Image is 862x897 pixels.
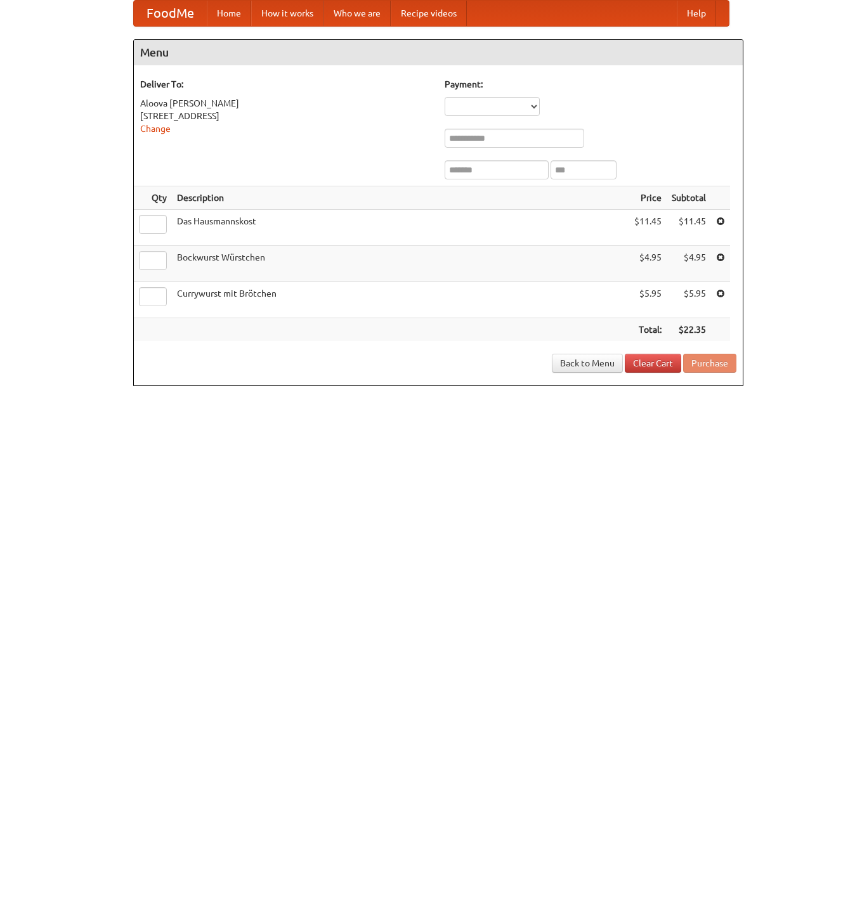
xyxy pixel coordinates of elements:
[134,1,207,26] a: FoodMe
[207,1,251,26] a: Home
[552,354,623,373] a: Back to Menu
[629,318,667,342] th: Total:
[625,354,681,373] a: Clear Cart
[172,186,629,210] th: Description
[667,210,711,246] td: $11.45
[677,1,716,26] a: Help
[172,282,629,318] td: Currywurst mit Brötchen
[667,186,711,210] th: Subtotal
[445,78,736,91] h5: Payment:
[629,186,667,210] th: Price
[134,40,743,65] h4: Menu
[391,1,467,26] a: Recipe videos
[140,124,171,134] a: Change
[172,210,629,246] td: Das Hausmannskost
[251,1,323,26] a: How it works
[667,318,711,342] th: $22.35
[629,282,667,318] td: $5.95
[134,186,172,210] th: Qty
[629,210,667,246] td: $11.45
[140,97,432,110] div: Aloova [PERSON_NAME]
[140,78,432,91] h5: Deliver To:
[683,354,736,373] button: Purchase
[667,282,711,318] td: $5.95
[667,246,711,282] td: $4.95
[172,246,629,282] td: Bockwurst Würstchen
[140,110,432,122] div: [STREET_ADDRESS]
[323,1,391,26] a: Who we are
[629,246,667,282] td: $4.95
